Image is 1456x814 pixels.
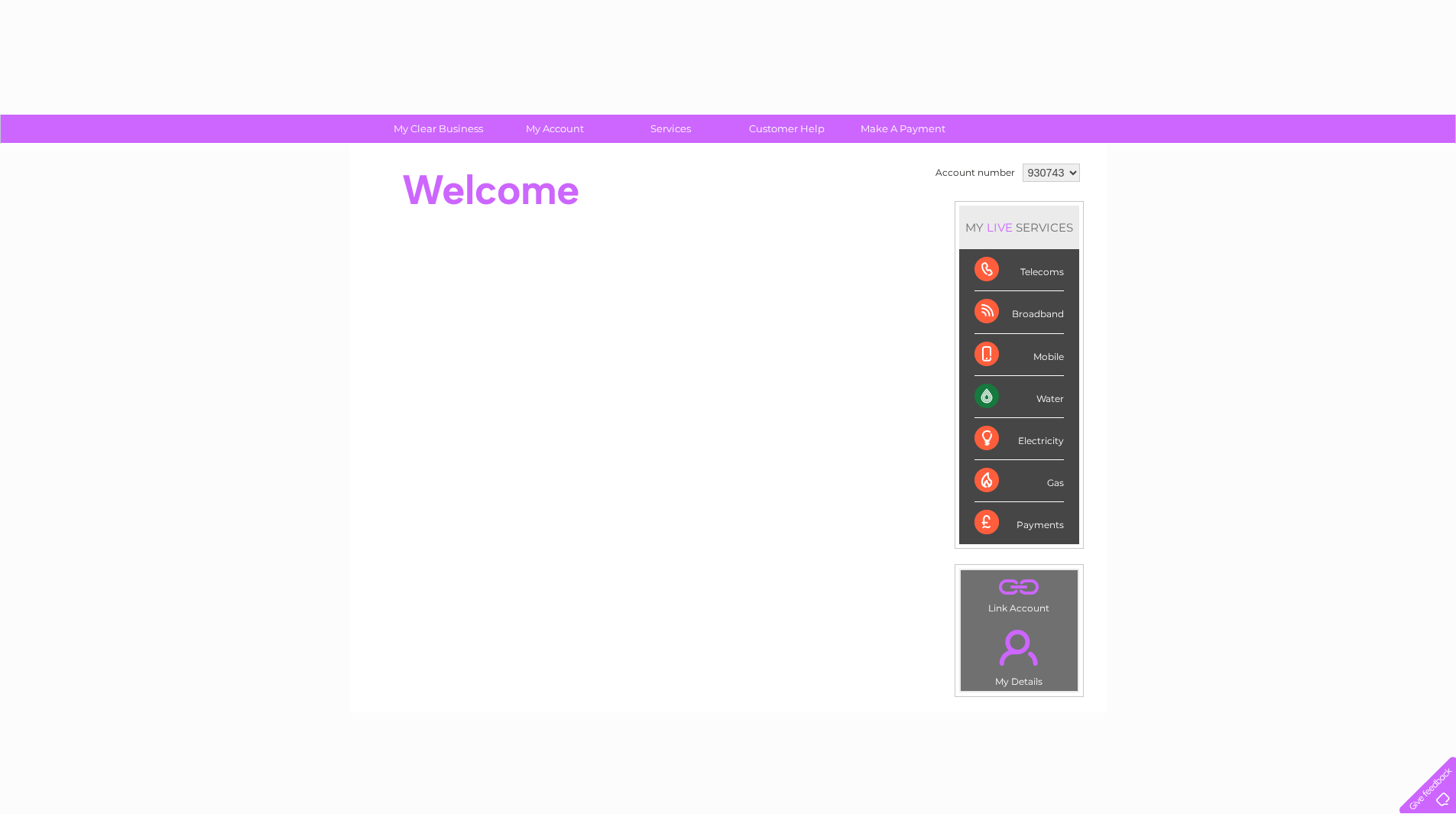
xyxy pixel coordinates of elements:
[974,460,1064,502] div: Gas
[984,220,1016,235] div: LIVE
[974,418,1064,460] div: Electricity
[959,206,1079,249] div: MY SERVICES
[608,115,734,143] a: Services
[375,115,501,143] a: My Clear Business
[965,621,1074,674] a: .
[974,376,1064,418] div: Water
[974,502,1064,543] div: Payments
[974,334,1064,376] div: Mobile
[960,617,1078,692] td: My Details
[974,249,1064,291] div: Telecoms
[840,115,966,143] a: Make A Payment
[491,115,618,143] a: My Account
[965,574,1074,601] a: .
[932,160,1019,186] td: Account number
[724,115,850,143] a: Customer Help
[960,569,1078,618] td: Link Account
[974,291,1064,333] div: Broadband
